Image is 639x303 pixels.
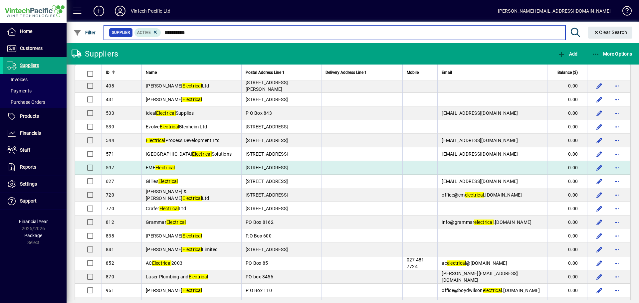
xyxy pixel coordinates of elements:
em: Electrical [182,247,202,252]
em: electrical [447,260,466,266]
em: Electrical [182,288,202,293]
span: [STREET_ADDRESS] [246,206,288,211]
button: More options [611,149,622,159]
button: Edit [594,203,605,214]
div: ID [106,69,121,76]
em: Electrical [160,124,179,129]
span: Balance ($) [557,69,578,76]
td: 0.00 [547,243,587,256]
span: Email [442,69,452,76]
em: Electrical [152,260,172,266]
button: More options [611,285,622,296]
span: Suppliers [20,63,39,68]
span: [PERSON_NAME] Ltd [146,83,209,88]
span: Grammar [146,220,186,225]
button: More options [611,80,622,91]
span: 770 [106,206,114,211]
span: Supplier [112,29,130,36]
em: electrical [474,220,494,225]
span: [EMAIL_ADDRESS][DOMAIN_NAME] [442,110,518,116]
span: Ideal Supplies [146,110,194,116]
span: Products [20,113,39,119]
button: More options [611,190,622,200]
span: Add [557,51,577,57]
span: AC 2003 [146,260,182,266]
span: [EMAIL_ADDRESS][DOMAIN_NAME] [442,138,518,143]
span: [PERSON_NAME] Limited [146,247,218,252]
a: Reports [3,159,67,176]
span: Invoices [7,77,28,82]
em: Electrical [182,196,202,201]
button: Edit [594,190,605,200]
span: [PERSON_NAME] [146,288,202,293]
span: [STREET_ADDRESS] [246,97,288,102]
button: Edit [594,80,605,91]
span: [STREET_ADDRESS] [246,247,288,252]
span: PO Box 85 [246,260,268,266]
em: Electrical [182,83,202,88]
span: [PERSON_NAME][EMAIL_ADDRESS][DOMAIN_NAME] [442,271,518,283]
em: Electrical [189,274,208,279]
button: Filter [72,27,98,39]
em: Electrical [182,233,202,238]
span: Customers [20,46,43,51]
td: 0.00 [547,188,587,202]
button: More options [611,94,622,105]
span: Purchase Orders [7,99,45,105]
td: 0.00 [547,106,587,120]
span: 571 [106,151,114,157]
em: Electrical [156,110,176,116]
span: [STREET_ADDRESS] [246,124,288,129]
span: P O Box 110 [246,288,272,293]
span: 544 [106,138,114,143]
button: Clear [588,27,633,39]
button: More options [611,135,622,146]
span: 852 [106,260,114,266]
div: Vintech Pacific Ltd [131,6,170,16]
button: Edit [594,108,605,118]
mat-chip: Activation Status: Active [134,28,161,37]
span: Gillies [146,179,178,184]
span: Support [20,198,37,204]
span: [STREET_ADDRESS] [246,138,288,143]
span: Name [146,69,157,76]
button: Edit [594,258,605,268]
button: Profile [109,5,131,17]
div: Name [146,69,237,76]
button: More options [611,230,622,241]
td: 0.00 [547,270,587,284]
button: Edit [594,217,605,227]
span: Staff [20,147,30,153]
span: 408 [106,83,114,88]
em: Electrical [146,138,165,143]
td: 0.00 [547,229,587,243]
span: [EMAIL_ADDRESS][DOMAIN_NAME] [442,179,518,184]
span: Package [24,233,42,238]
span: 961 [106,288,114,293]
a: Products [3,108,67,125]
button: Add [88,5,109,17]
button: More options [611,162,622,173]
div: Email [442,69,543,76]
a: Invoices [3,74,67,85]
span: 841 [106,247,114,252]
span: PO box 3456 [246,274,273,279]
span: 870 [106,274,114,279]
span: 597 [106,165,114,170]
button: More options [611,108,622,118]
span: [STREET_ADDRESS] [246,151,288,157]
span: More Options [592,51,632,57]
button: Edit [594,176,605,187]
span: Process Development Ltd [146,138,220,143]
em: Electrical [155,165,175,170]
button: More Options [590,48,634,60]
span: P.O Box 600 [246,233,272,238]
a: Settings [3,176,67,193]
span: 838 [106,233,114,238]
td: 0.00 [547,79,587,93]
td: 0.00 [547,147,587,161]
button: Edit [594,94,605,105]
span: Payments [7,88,32,93]
span: Delivery Address Line 1 [325,69,367,76]
span: [STREET_ADDRESS] [246,165,288,170]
